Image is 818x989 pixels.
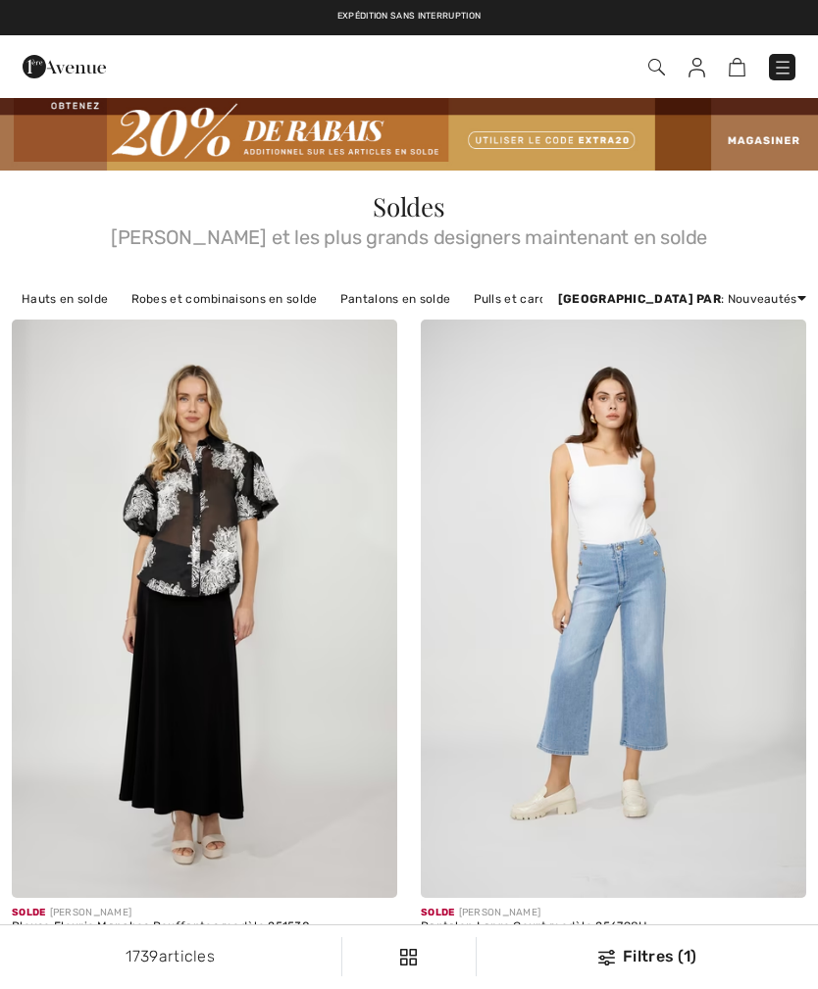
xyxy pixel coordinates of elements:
[122,286,328,312] a: Robes et combinaisons en solde
[421,920,806,934] div: Pantalon Large Court modèle 256798U
[12,920,397,934] div: Blouse Fleurie Manches Bouffantes modèle 251530
[729,58,745,76] img: Panier d'achat
[558,292,721,306] strong: [GEOGRAPHIC_DATA] par
[12,320,397,898] img: Blouse Fleurie Manches Bouffantes modèle 251530. Noir/Blanc Cassé
[331,286,460,312] a: Pantalons en solde
[598,950,615,965] img: Filtres
[421,907,455,918] span: Solde
[400,949,417,965] img: Filtres
[12,286,118,312] a: Hauts en solde
[558,290,806,308] div: : Nouveautés
[421,906,806,920] div: [PERSON_NAME]
[421,320,806,898] img: Pantalon Large Court modèle 256798U. Bleu
[488,945,806,968] div: Filtres (1)
[373,189,445,223] span: Soldes
[126,947,158,965] span: 1739
[692,930,798,979] iframe: Ouvre un widget dans lequel vous pouvez trouver plus d’informations
[12,220,806,247] span: [PERSON_NAME] et les plus grands designers maintenant en solde
[23,47,106,86] img: 1ère Avenue
[12,907,46,918] span: Solde
[464,286,639,312] a: Pulls et cardigans en solde
[689,58,705,77] img: Mes infos
[648,59,665,75] img: Recherche
[12,906,397,920] div: [PERSON_NAME]
[773,58,792,77] img: Menu
[337,11,481,21] a: Expédition sans interruption
[23,56,106,74] a: 1ère Avenue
